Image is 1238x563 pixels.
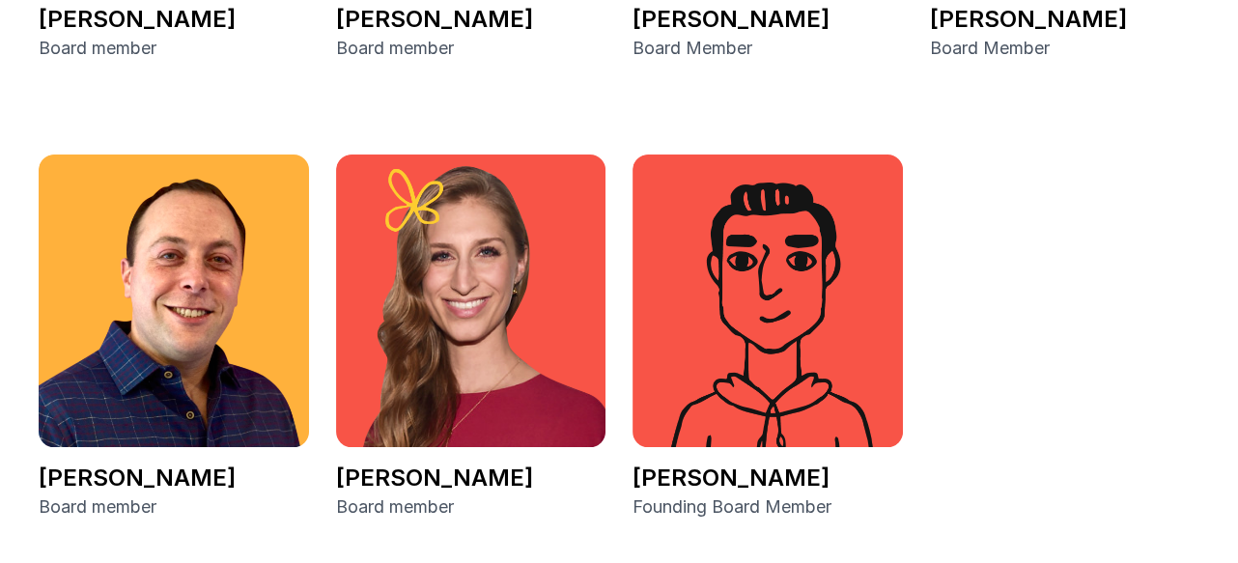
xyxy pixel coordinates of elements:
[39,155,309,448] img: Eric Topel
[336,35,606,62] p: Board member
[39,35,309,62] p: Board member
[336,4,606,35] p: [PERSON_NAME]
[930,4,1200,35] p: [PERSON_NAME]
[39,463,309,493] p: [PERSON_NAME]
[336,463,606,493] p: [PERSON_NAME]
[633,35,903,62] p: Board Member
[633,463,903,493] p: [PERSON_NAME]
[633,493,903,521] p: Founding Board Member
[39,493,309,521] p: Board member
[930,35,1200,62] p: Board Member
[336,155,606,448] img: Molly Swenson
[336,493,606,521] p: Board member
[39,4,309,35] p: [PERSON_NAME]
[633,4,903,35] p: [PERSON_NAME]
[633,155,903,448] img: Jeff Dobrinsky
